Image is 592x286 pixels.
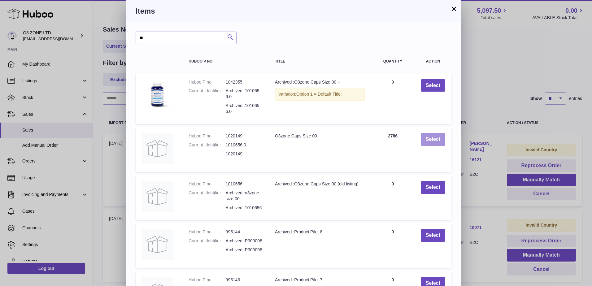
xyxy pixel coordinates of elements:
div: Archived :O3zone Caps Size 00 (old listing) [275,181,365,187]
button: Select [421,181,445,194]
dt: Huboo P no [189,277,225,283]
button: Select [421,79,445,92]
dt: Huboo P no [189,229,225,235]
dd: 1020149 [226,151,263,157]
img: Archived :Product Pilot 8 [142,229,173,260]
dd: 995143 [226,277,263,283]
td: 0 [371,223,415,268]
th: Title [269,53,371,70]
dd: Archived :1010656.0 [226,103,263,115]
td: 2786 [371,127,415,172]
dt: Huboo P no [189,181,225,187]
dt: Current Identifier [189,238,225,244]
dt: Current Identifier [189,142,225,148]
img: Archived :O3zone Caps Size 00 -- [142,79,173,110]
dt: Huboo P no [189,79,225,85]
dt: Current Identifier [189,190,225,202]
div: O3zone Caps Size 00 [275,133,365,139]
dd: 1010656.0 [226,142,263,148]
h3: Items [136,6,451,16]
th: Action [415,53,451,70]
button: Select [421,133,445,146]
dd: Archived :P300008 [226,247,263,253]
dt: Current Identifier [189,88,225,100]
div: Variation: [275,88,365,101]
td: 0 [371,175,415,220]
dd: 995144 [226,229,263,235]
button: × [450,5,458,12]
dd: Archived :P300008 [226,238,263,244]
dd: Archived :o3zone-size-00 [226,190,263,202]
dd: 1042355 [226,79,263,85]
img: Archived :O3zone Caps Size 00 (old listing) [142,181,173,212]
th: Huboo P no [182,53,269,70]
td: 0 [371,73,415,124]
dd: 1020149 [226,133,263,139]
dd: 1010656 [226,181,263,187]
div: Archived :O3zone Caps Size 00 -- [275,79,365,85]
dd: Archived :1010656.0 [226,88,263,100]
th: Quantity [371,53,415,70]
img: O3zone Caps Size 00 [142,133,173,164]
dt: Huboo P no [189,133,225,139]
dd: Archived :1010656 [226,205,263,211]
span: Option 1 = Default Title; [296,92,342,97]
button: Select [421,229,445,242]
div: Archived :Product Pilot 8 [275,229,365,235]
div: Archived :Product Pilot 7 [275,277,365,283]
